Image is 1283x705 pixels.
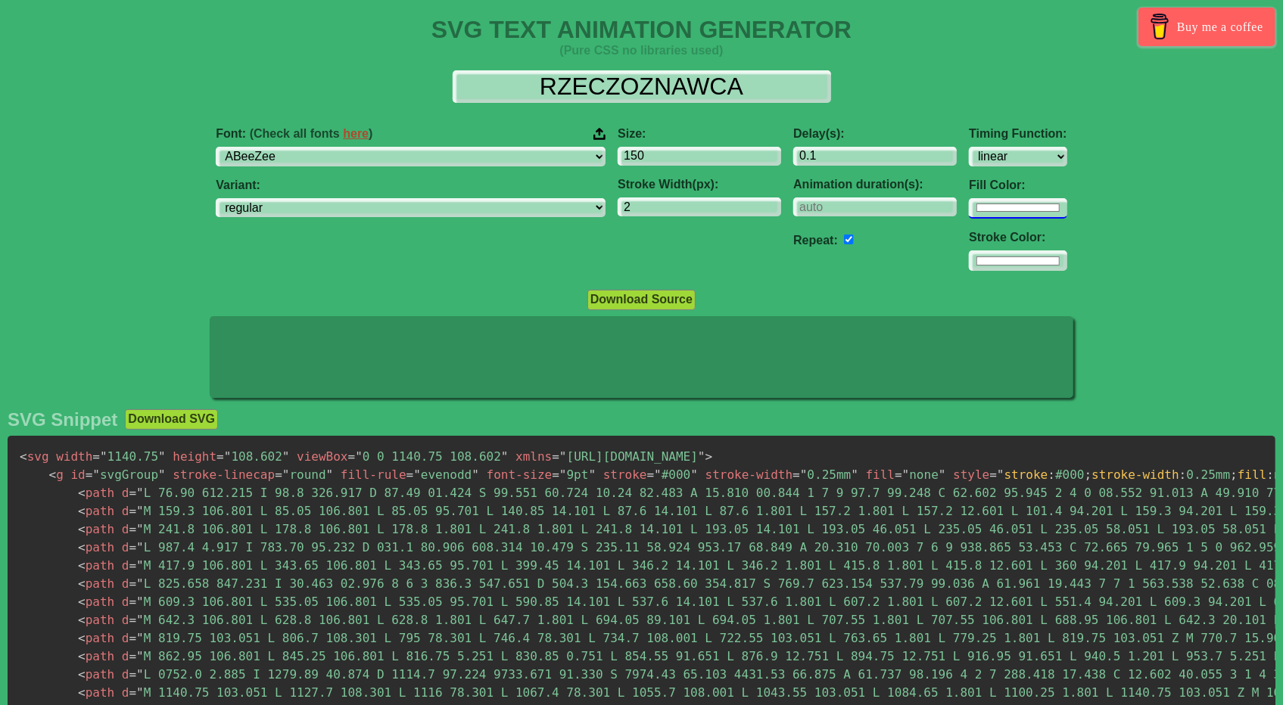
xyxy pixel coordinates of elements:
span: < [78,613,86,627]
span: round [275,467,333,482]
input: auto [793,197,957,216]
span: path [78,631,114,645]
span: path [78,613,114,627]
span: < [78,667,86,682]
a: here [343,127,369,140]
span: path [78,595,114,609]
input: 100 [618,147,781,166]
label: Size: [618,127,781,141]
label: Repeat: [793,234,838,247]
span: < [78,631,86,645]
span: = [895,467,902,482]
span: path [78,685,114,700]
span: < [78,595,86,609]
span: " [136,522,144,536]
span: Font: [216,127,372,141]
span: 108.602 [216,449,289,464]
label: Stroke Color: [969,231,1067,244]
span: = [275,467,282,482]
span: " [654,467,662,482]
span: 0.25mm [793,467,858,482]
span: < [78,576,86,591]
span: " [589,467,596,482]
span: svgGroup [86,467,166,482]
span: " [326,467,334,482]
label: Variant: [216,179,606,192]
span: id [70,467,85,482]
span: " [136,504,144,518]
span: " [690,467,698,482]
span: svg [20,449,49,464]
input: Input Text Here [453,70,831,103]
label: Animation duration(s): [793,178,957,191]
span: = [129,576,137,591]
span: g [49,467,64,482]
span: 0 0 1140.75 108.602 [348,449,509,464]
span: = [793,467,800,482]
label: Stroke Width(px): [618,178,781,191]
span: " [136,486,144,500]
span: 1140.75 [92,449,165,464]
span: " [136,576,144,591]
label: Fill Color: [969,179,1067,192]
span: " [158,467,166,482]
span: path [78,667,114,682]
span: stroke-width [705,467,793,482]
span: = [552,449,559,464]
span: path [78,522,114,536]
span: = [129,613,137,627]
span: " [472,467,479,482]
span: = [406,467,414,482]
span: " [224,449,232,464]
span: " [851,467,858,482]
span: xmlns [515,449,552,464]
img: Buy me a coffee [1147,14,1173,39]
label: Timing Function: [969,127,1067,141]
span: " [136,667,144,682]
span: d [122,522,129,536]
span: " [136,631,144,645]
img: Upload your font [593,127,606,141]
span: path [78,558,114,573]
span: ; [1230,467,1238,482]
span: > [705,449,713,464]
span: " [136,685,144,700]
h2: SVG Snippet [8,409,117,430]
span: path [78,540,114,554]
span: style [953,467,989,482]
span: d [122,631,129,645]
span: < [20,449,27,464]
span: = [129,595,137,609]
span: = [129,486,137,500]
span: = [92,449,100,464]
span: stroke-linecap [173,467,275,482]
button: Download Source [587,290,696,309]
span: " [800,467,808,482]
span: " [698,449,705,464]
span: fill [866,467,895,482]
span: stroke [1004,467,1048,482]
span: " [939,467,946,482]
span: viewBox [297,449,347,464]
span: fill [1238,467,1267,482]
span: " [92,467,100,482]
span: = [129,558,137,573]
span: none [895,467,945,482]
span: path [78,504,114,518]
span: stroke [603,467,647,482]
span: = [129,685,137,700]
span: = [129,522,137,536]
span: =" [989,467,1004,482]
span: " [100,449,107,464]
span: < [78,558,86,573]
span: 9pt [552,467,596,482]
span: < [78,540,86,554]
span: " [501,449,509,464]
span: " [282,467,290,482]
span: " [559,449,567,464]
span: path [78,649,114,663]
span: path [78,486,114,500]
span: (Check all fonts ) [250,127,373,140]
span: ; [1085,467,1092,482]
span: : [1267,467,1275,482]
